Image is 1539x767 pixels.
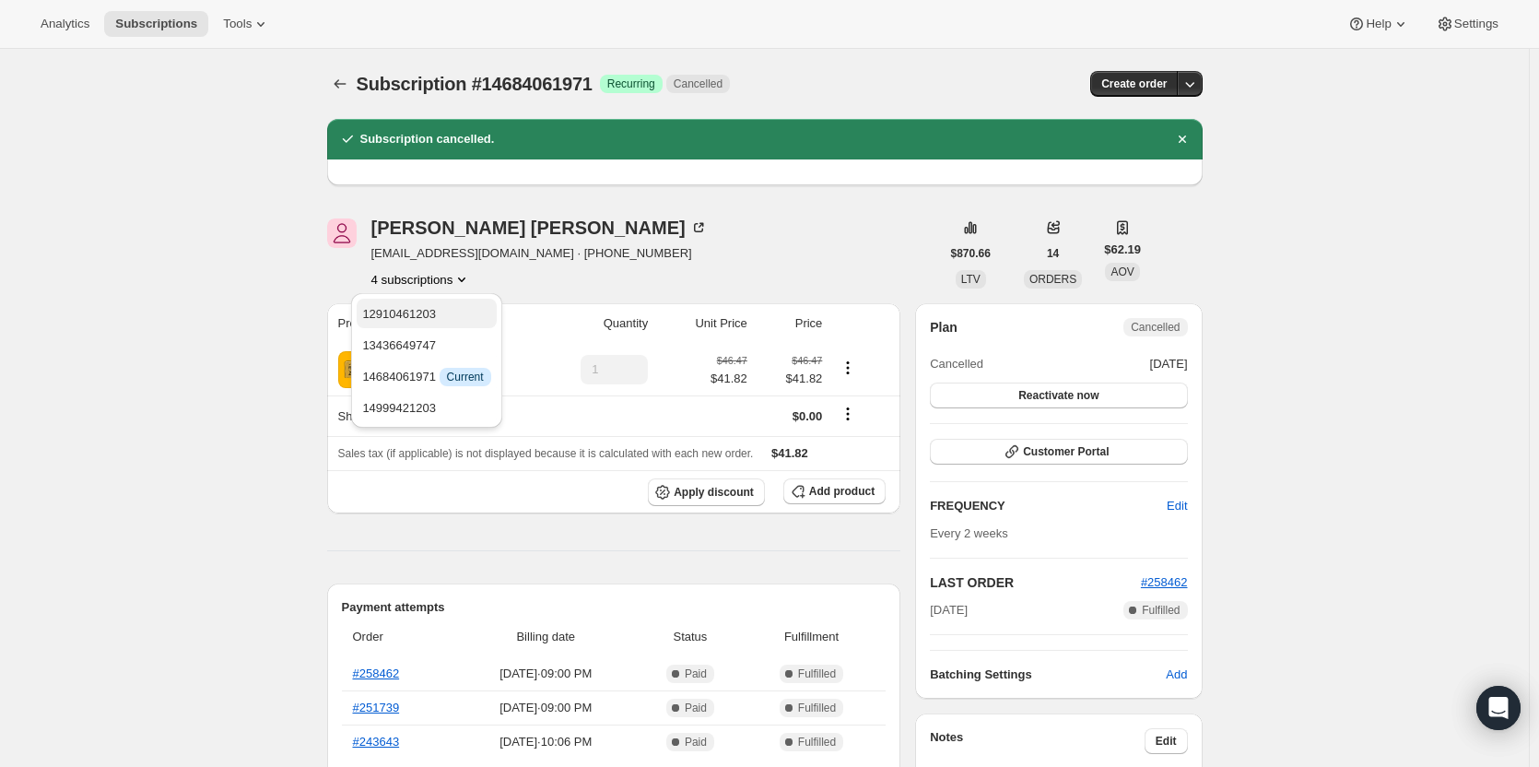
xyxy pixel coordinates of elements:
[930,573,1141,592] h2: LAST ORDER
[371,218,708,237] div: [PERSON_NAME] [PERSON_NAME]
[930,383,1187,408] button: Reactivate now
[357,330,496,360] button: 13436649747
[353,735,400,749] a: #243643
[460,733,633,751] span: [DATE] · 10:06 PM
[643,628,737,646] span: Status
[530,303,653,344] th: Quantity
[951,246,991,261] span: $870.66
[1029,273,1076,286] span: ORDERS
[833,404,863,424] button: Shipping actions
[342,617,454,657] th: Order
[357,393,496,422] button: 14999421203
[930,526,1008,540] span: Every 2 weeks
[809,484,875,499] span: Add product
[798,735,836,749] span: Fulfilled
[1018,388,1098,403] span: Reactivate now
[792,355,822,366] small: $46.47
[338,447,754,460] span: Sales tax (if applicable) is not displayed because it is calculated with each new order.
[1101,77,1167,91] span: Create order
[460,665,633,683] span: [DATE] · 09:00 PM
[607,77,655,91] span: Recurring
[1366,17,1391,31] span: Help
[930,355,983,373] span: Cancelled
[104,11,208,37] button: Subscriptions
[685,735,707,749] span: Paid
[783,478,886,504] button: Add product
[930,666,1166,684] h6: Batching Settings
[1166,666,1187,684] span: Add
[685,667,707,681] span: Paid
[371,270,472,289] button: Product actions
[758,370,823,388] span: $41.82
[674,77,723,91] span: Cancelled
[353,667,400,680] a: #258462
[930,728,1145,754] h3: Notes
[771,446,808,460] span: $41.82
[1156,491,1198,521] button: Edit
[362,307,436,321] span: 12910461203
[1156,734,1177,749] span: Edit
[1167,497,1187,515] span: Edit
[357,299,496,328] button: 12910461203
[1155,660,1198,690] button: Add
[1454,17,1498,31] span: Settings
[1023,444,1109,459] span: Customer Portal
[1425,11,1510,37] button: Settings
[327,218,357,248] span: Elizabeth Rann
[930,601,968,619] span: [DATE]
[115,17,197,31] span: Subscriptions
[460,628,633,646] span: Billing date
[460,699,633,717] span: [DATE] · 09:00 PM
[1047,246,1059,261] span: 14
[798,667,836,681] span: Fulfilled
[717,355,747,366] small: $46.47
[362,370,490,383] span: 14684061971
[362,401,436,415] span: 14999421203
[1131,320,1180,335] span: Cancelled
[357,74,593,94] span: Subscription #14684061971
[1110,265,1134,278] span: AOV
[1141,575,1188,589] a: #258462
[362,338,436,352] span: 13436649747
[1142,603,1180,618] span: Fulfilled
[753,303,828,344] th: Price
[930,439,1187,465] button: Customer Portal
[29,11,100,37] button: Analytics
[353,701,400,714] a: #251739
[930,318,957,336] h2: Plan
[1336,11,1420,37] button: Help
[327,303,531,344] th: Product
[327,395,531,436] th: Shipping
[653,303,753,344] th: Unit Price
[1150,355,1188,373] span: [DATE]
[833,358,863,378] button: Product actions
[674,485,754,500] span: Apply discount
[711,370,747,388] span: $41.82
[327,71,353,97] button: Subscriptions
[793,409,823,423] span: $0.00
[338,351,375,388] img: product img
[447,370,484,384] span: Current
[798,701,836,715] span: Fulfilled
[212,11,281,37] button: Tools
[748,628,875,646] span: Fulfillment
[961,273,981,286] span: LTV
[41,17,89,31] span: Analytics
[1090,71,1178,97] button: Create order
[1145,728,1188,754] button: Edit
[371,244,708,263] span: [EMAIL_ADDRESS][DOMAIN_NAME] · [PHONE_NUMBER]
[930,497,1167,515] h2: FREQUENCY
[1104,241,1141,259] span: $62.19
[1036,241,1070,266] button: 14
[1141,573,1188,592] button: #258462
[1476,686,1521,730] div: Open Intercom Messenger
[648,478,765,506] button: Apply discount
[1169,126,1195,152] button: Dismiss notification
[357,361,496,391] button: 14684061971 InfoCurrent
[685,701,707,715] span: Paid
[223,17,252,31] span: Tools
[940,241,1002,266] button: $870.66
[360,130,495,148] h2: Subscription cancelled.
[342,598,887,617] h2: Payment attempts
